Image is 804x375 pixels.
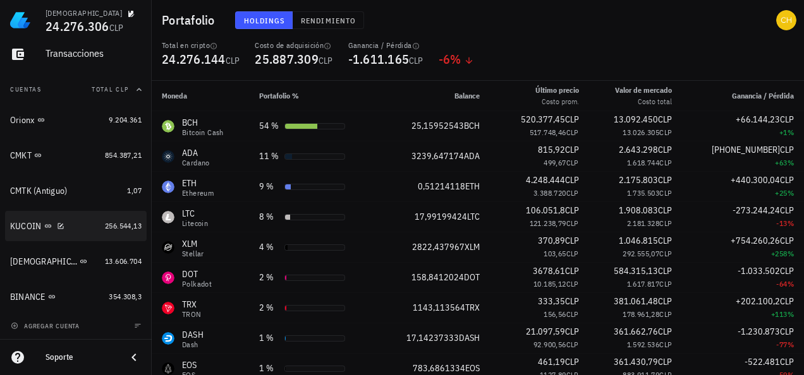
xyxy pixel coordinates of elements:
span: Portafolio % [259,91,299,100]
div: TRX-icon [162,302,174,314]
div: Litecoin [182,220,208,227]
span: CLP [659,188,672,198]
div: 2 % [259,301,279,314]
span: CLP [659,158,672,167]
span: CLP [565,144,579,155]
div: BCH [182,116,224,129]
div: EOS [182,359,197,371]
span: CLP [566,309,579,319]
div: Valor de mercado [615,85,672,96]
span: 815,92 [538,144,565,155]
span: CLP [566,218,579,228]
div: Ganancia / Pérdida [348,40,423,51]
span: CLP [226,55,240,66]
span: XLM [465,241,480,253]
span: 13.606.704 [105,256,142,266]
div: LTC [182,207,208,220]
span: Rendimiento [300,16,356,25]
span: Ganancia / Pérdida [732,91,794,100]
div: 11 % [259,150,279,163]
span: CLP [565,356,579,367]
div: 2 % [259,271,279,284]
span: CLP [780,265,794,277]
span: CLP [658,326,672,337]
span: CLP [566,128,579,137]
span: 24.276.144 [162,51,226,68]
div: Costo total [615,96,672,107]
div: TRX [182,298,202,311]
span: CLP [409,55,423,66]
img: LedgiFi [10,10,30,30]
div: DASH-icon [162,332,174,345]
span: CLP [780,205,794,216]
div: BCH-icon [162,120,174,133]
span: CLP [780,326,794,337]
span: CLP [566,188,579,198]
span: % [788,279,794,289]
span: CLP [658,114,672,125]
span: CLP [566,279,579,289]
div: avatar [776,10,796,30]
span: BCH [464,120,480,131]
div: XLM-icon [162,241,174,254]
span: 2.175.803 [619,174,658,186]
span: 17,14237333 [406,332,459,343]
div: ETH-icon [162,181,174,193]
th: Portafolio %: Sin ordenar. Pulse para ordenar de forma ascendente. [249,81,375,111]
button: CuentasTotal CLP [5,74,147,105]
span: 9.204.361 [109,115,142,124]
span: CLP [658,205,672,216]
span: 1.908.083 [619,205,658,216]
span: 106.051,8 [526,205,565,216]
span: 1.046.815 [619,235,658,246]
div: ETH [182,177,214,189]
span: 499,67 [544,158,566,167]
span: CLP [319,55,333,66]
span: CLP [659,279,672,289]
span: Holdings [243,16,285,25]
div: Último precio [535,85,579,96]
span: ETH [465,181,480,192]
span: 1,07 [127,186,142,195]
span: 0,51214118 [418,181,465,192]
span: 381.061,48 [614,295,658,307]
div: -77 [692,338,794,351]
span: 361.430,79 [614,356,658,367]
div: ADA-icon [162,150,174,163]
span: 854.387,21 [105,150,142,160]
span: 24.276.306 [46,18,109,35]
span: CLP [109,22,124,33]
div: DOT-icon [162,271,174,284]
span: 1.735.503 [627,188,660,198]
div: TRON [182,311,202,318]
span: 25,15952543 [411,120,464,131]
span: % [788,218,794,228]
div: CMTK (Antiguo) [10,186,68,196]
th: Ganancia / Pérdida: Sin ordenar. Pulse para ordenar de forma ascendente. [682,81,804,111]
span: 121.238,79 [530,218,566,228]
span: CLP [780,295,794,307]
div: 1 % [259,362,279,375]
span: -1.033.502 [738,265,780,277]
span: 1.592.536 [627,340,660,349]
span: 292.555,07 [623,249,659,258]
span: CLP [565,265,579,277]
span: CLP [658,295,672,307]
span: -1.230.873 [738,326,780,337]
span: 13.092.450 [614,114,658,125]
span: % [788,128,794,137]
span: TRX [465,302,480,313]
div: Orionx [10,115,35,126]
div: DASH [182,328,204,341]
th: Moneda [152,81,249,111]
span: CLP [658,265,672,277]
span: CLP [659,340,672,349]
span: 361.662,76 [614,326,658,337]
span: % [788,158,794,167]
span: 3239,647174 [411,150,464,162]
span: % [788,340,794,349]
div: -64 [692,278,794,290]
span: Moneda [162,91,187,100]
span: +754.260,26 [731,235,780,246]
div: DOT [182,268,212,280]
